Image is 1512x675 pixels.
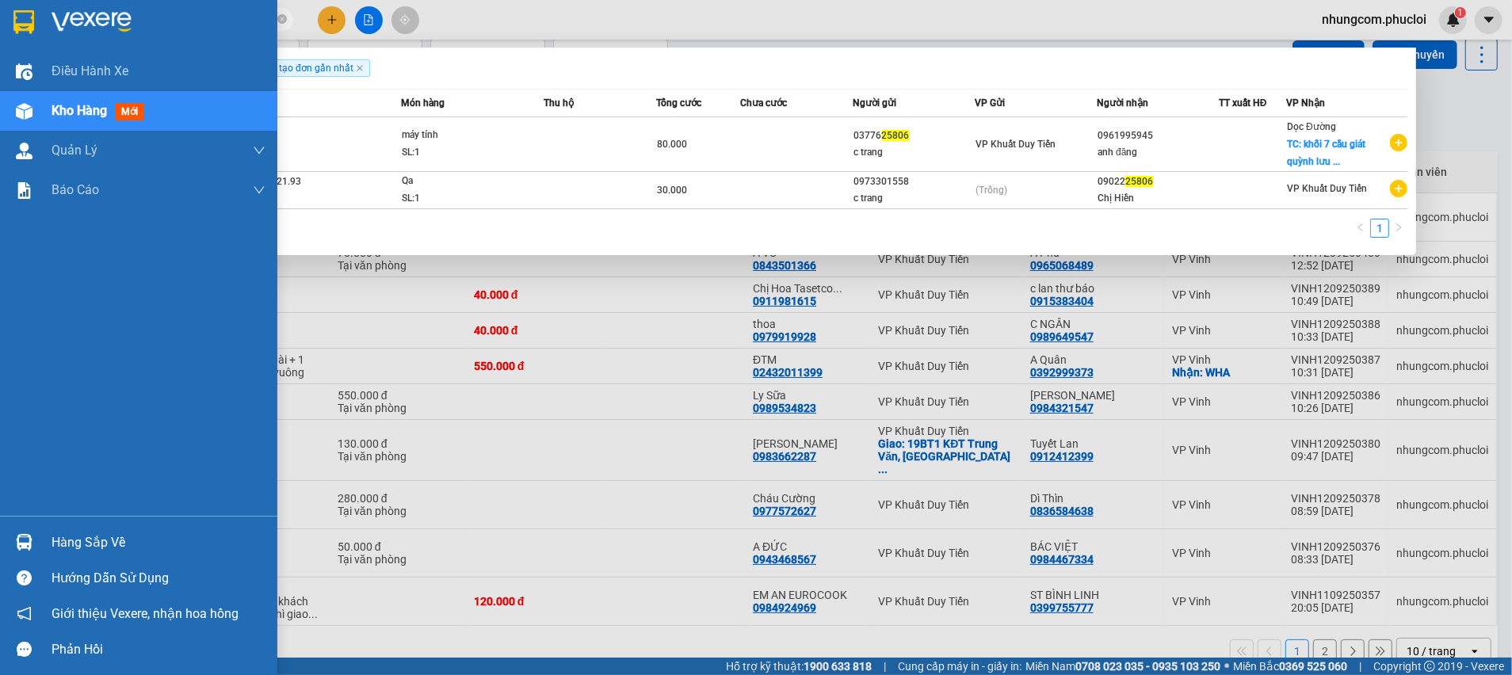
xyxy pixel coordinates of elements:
[1098,174,1218,190] div: 09022
[882,130,910,141] span: 25806
[17,606,32,621] span: notification
[253,144,265,157] span: down
[1287,139,1365,167] span: TC: khối 7 cầu giát quỳnh lưu ...
[402,144,521,162] div: SL: 1
[402,190,521,208] div: SL: 1
[657,185,687,196] span: 30.000
[1351,219,1370,238] button: left
[1390,180,1407,197] span: plus-circle
[52,180,99,200] span: Báo cáo
[1098,128,1218,144] div: 0961995945
[1394,223,1403,232] span: right
[854,144,975,161] div: c trang
[356,64,364,72] span: close
[657,139,687,150] span: 80.000
[1356,223,1365,232] span: left
[16,534,32,551] img: warehouse-icon
[16,63,32,80] img: warehouse-icon
[247,59,370,77] span: Ngày tạo đơn gần nhất
[402,127,521,144] div: máy tính
[1389,219,1408,238] button: right
[16,182,32,199] img: solution-icon
[52,103,107,118] span: Kho hàng
[277,14,287,24] span: close-circle
[52,638,265,662] div: Phản hồi
[52,566,265,590] div: Hướng dẫn sử dụng
[1287,183,1367,194] span: VP Khuất Duy Tiến
[1371,219,1388,237] a: 1
[13,10,34,34] img: logo-vxr
[1389,219,1408,238] li: Next Page
[1219,97,1267,109] span: TT xuất HĐ
[975,97,1005,109] span: VP Gửi
[1286,97,1325,109] span: VP Nhận
[17,642,32,657] span: message
[52,531,265,555] div: Hàng sắp về
[976,139,1056,150] span: VP Khuất Duy Tiến
[853,97,897,109] span: Người gửi
[402,173,521,190] div: Qa
[17,570,32,585] span: question-circle
[1098,190,1218,207] div: Chị Hiền
[52,604,239,624] span: Giới thiệu Vexere, nhận hoa hồng
[16,143,32,159] img: warehouse-icon
[1287,121,1336,132] span: Dọc Đường
[1351,219,1370,238] li: Previous Page
[656,97,701,109] span: Tổng cước
[401,97,445,109] span: Món hàng
[854,128,975,144] div: 03776
[544,97,574,109] span: Thu hộ
[1097,97,1148,109] span: Người nhận
[740,97,787,109] span: Chưa cước
[277,13,287,28] span: close-circle
[854,174,975,190] div: 0973301558
[976,185,1007,196] span: (Trống)
[115,103,144,120] span: mới
[253,184,265,196] span: down
[1098,144,1218,161] div: anh đăng
[1370,219,1389,238] li: 1
[52,61,128,81] span: Điều hành xe
[16,103,32,120] img: warehouse-icon
[52,140,97,160] span: Quản Lý
[854,190,975,207] div: c trang
[1125,176,1153,187] span: 25806
[1390,134,1407,151] span: plus-circle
